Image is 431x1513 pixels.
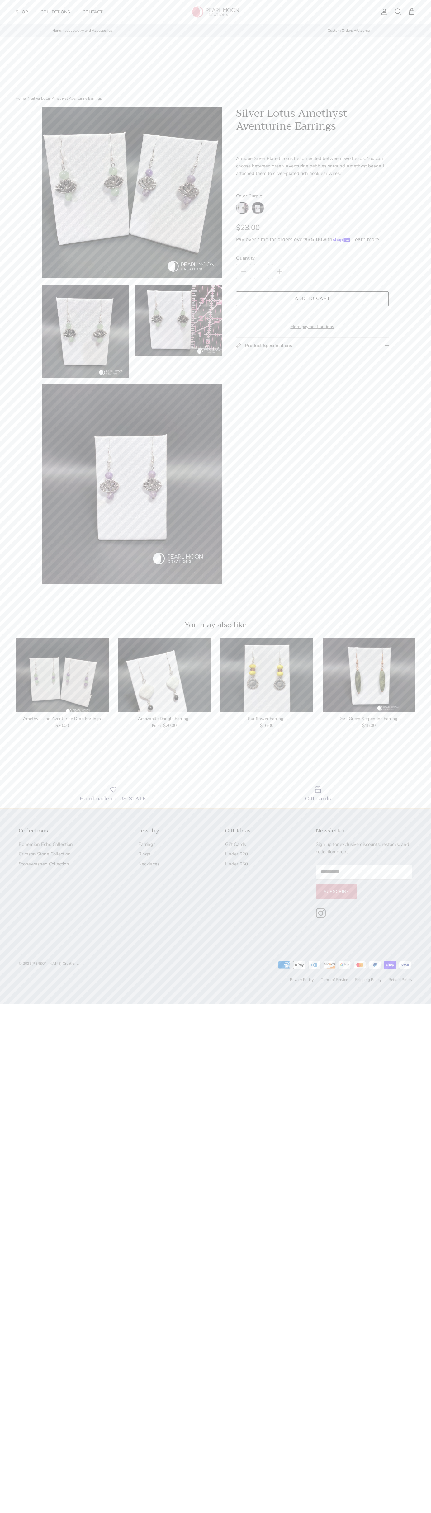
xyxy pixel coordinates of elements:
[323,715,416,722] div: Dark Green Serpentine Earrings
[35,2,76,22] a: Collections
[236,291,389,306] button: Add to cart
[225,841,246,847] a: Gift Cards
[42,107,222,278] img: Silver Lotus Amethyst Aventurine Earrings - Pearl Moon Creations
[236,255,389,262] label: Quantity
[225,851,248,857] a: Under $20
[236,223,260,233] span: $23.00
[225,861,248,867] a: Under $50
[16,715,109,722] div: Amethyst and Aventurine Drop Earrings
[31,96,102,101] a: Silver Lotus Amethyst Aventurine Earrings
[245,342,292,349] span: Product Specifications
[355,977,381,982] a: Shipping Policy
[19,851,71,857] a: Crimson Stone Collection
[16,795,211,802] div: Handmade in [US_STATE]
[132,827,166,923] div: Secondary
[138,851,150,857] a: Rings
[378,8,388,16] a: Account
[316,841,412,855] p: Sign up for exclusive discounts, restocks, and collection drops.
[389,977,412,982] a: Refund Policy
[152,723,161,729] span: From
[220,795,415,802] div: Gift cards
[254,264,269,279] input: Quantity
[22,28,143,33] span: Handmade Jewelry and Accessories
[77,2,108,22] a: Contact
[282,28,415,33] a: Custom Orders Welcome
[19,961,79,966] span: © 2025 .
[16,96,26,101] a: Home
[163,722,177,729] span: $20.00
[316,865,412,880] input: Email
[220,638,313,712] img: Sunflower Earrings - Pearl Moon Creations
[55,722,69,729] span: $20.00
[16,621,415,629] h4: You may also like
[118,638,211,712] img: Amazonite Dangle Earrings - Pearl Moon Creations
[290,977,314,982] a: Privacy Policy
[272,264,287,279] a: Increase quantity
[135,285,222,356] img: Silver Lotus Amethyst Aventurine Earrings - Pearl Moon Creations
[260,722,273,729] span: $16.00
[220,715,313,722] div: Sunflower Earrings
[316,827,412,834] div: Newsletter
[249,193,262,199] span: Purple
[118,715,211,722] div: Amazonite Dangle Earrings
[288,28,409,33] span: Custom Orders Welcome
[236,264,251,279] a: Decrease quantity
[321,977,348,982] a: Terms of Service
[323,638,416,712] img: Dark Green Serpentine Earrings - Pearl Moon Creations
[236,107,389,133] h1: Silver Lotus Amethyst Aventurine Earrings
[42,384,222,584] img: Silver Lotus Amethyst Aventurine Earrings - Pearl Moon Creations
[16,715,109,729] a: Amethyst and Aventurine Drop Earrings $20.00
[19,841,73,847] a: Bohemian Echo Collection
[274,977,415,986] ul: Secondary
[16,638,109,712] img: Amethyst and Aventurine Drop Earrings - Pearl Moon Creations
[323,715,416,729] a: Dark Green Serpentine Earrings $15.00
[220,715,313,729] a: Sunflower Earrings $16.00
[219,827,257,923] div: Secondary
[236,155,389,177] p: Antique Silver Plated Lotus bead nestled between two beads. You can choose between green Aventuri...
[118,715,211,729] a: Amazonite Dangle Earrings From $20.00
[220,785,415,803] a: Gift cards
[236,324,389,330] a: More payment options
[16,96,415,101] nav: Breadcrumbs
[19,827,73,834] div: Collections
[362,722,376,729] span: $15.00
[236,193,262,199] legend: Color:
[138,827,159,834] div: Jewelry
[138,861,159,867] a: Necklaces
[42,285,129,378] img: Silver Lotus Amethyst Aventurine Earrings - Pearl Moon Creations
[192,6,239,18] img: Pearl Moon Creations
[31,961,78,966] a: [PERSON_NAME] Creations
[10,2,34,22] a: Shop
[19,861,69,867] a: Stonewashed Collection
[236,338,389,354] summary: Product Specifications
[316,884,357,899] button: Subscribe
[225,827,250,834] div: Gift Ideas
[12,827,79,923] div: Secondary
[138,841,155,847] a: Earrings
